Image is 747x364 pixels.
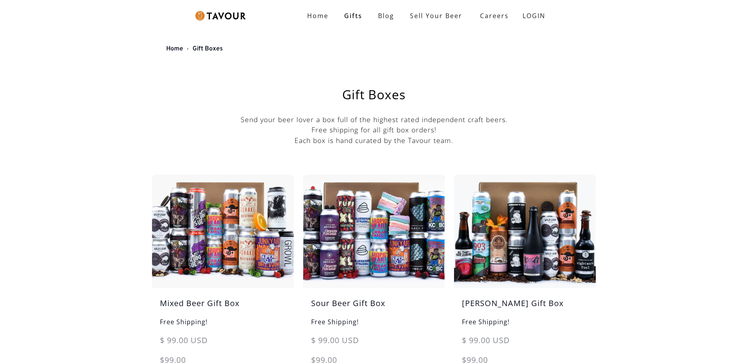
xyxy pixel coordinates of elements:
h5: [PERSON_NAME] Gift Box [454,297,596,317]
strong: Careers [480,8,509,24]
div: $ 99.00 USD [303,334,445,354]
a: LOGIN [515,8,553,24]
a: Gift Boxes [193,45,223,53]
h5: Mixed Beer Gift Box [152,297,294,317]
div: $ 99.00 USD [454,334,596,354]
a: Blog [370,8,402,24]
h6: Free Shipping! [152,317,294,334]
a: Home [299,8,336,24]
h6: Free Shipping! [454,317,596,334]
a: Sell Your Beer [402,8,470,24]
p: Send your beer lover a box full of the highest rated independent craft beers. Free shipping for a... [152,114,596,145]
h1: Gift Boxes [172,88,576,101]
strong: Home [307,11,328,20]
a: Home [166,45,183,53]
div: $ 99.00 USD [152,334,294,354]
a: Careers [470,5,515,27]
h6: Free Shipping! [303,317,445,334]
h5: Sour Beer Gift Box [303,297,445,317]
a: Gifts [336,8,370,24]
